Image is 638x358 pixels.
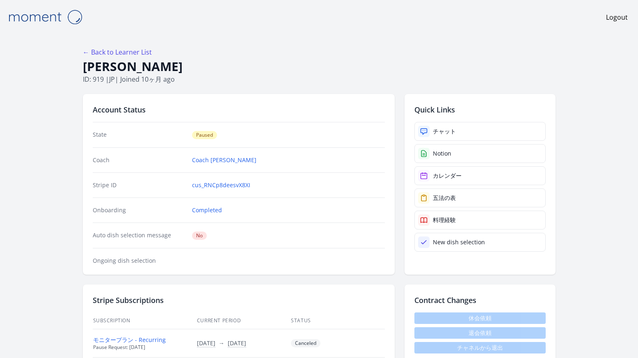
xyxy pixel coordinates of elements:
div: Notion [433,149,451,158]
div: チャット [433,127,456,135]
span: Paused [192,131,217,139]
a: ← Back to Learner List [83,48,152,57]
img: Moment [4,7,86,28]
div: Pause Request: [DATE] [93,344,187,351]
div: 料理経験 [433,216,456,224]
span: jp [109,75,115,84]
dt: Auto dish selection message [93,231,186,240]
h2: Account Status [93,104,385,115]
button: [DATE] [197,339,215,347]
div: New dish selection [433,238,485,246]
th: Subscription [93,312,197,329]
a: 五法の表 [414,188,546,207]
h1: [PERSON_NAME] [83,59,556,74]
dt: Onboarding [93,206,186,214]
a: Coach [PERSON_NAME] [192,156,256,164]
a: モニタープラン - Recurring [93,336,166,344]
span: 退会依頼 [414,327,546,339]
a: カレンダー [414,166,546,185]
th: Status [290,312,384,329]
p: ID: 919 | | Joined 10ヶ月 ago [83,74,556,84]
a: 料理経験 [414,211,546,229]
a: New dish selection [414,233,546,252]
div: カレンダー [433,172,462,180]
th: Current Period [197,312,290,329]
dt: Coach [93,156,186,164]
a: cus_RNCp8deesvX8XI [192,181,250,189]
span: Canceled [291,339,320,347]
span: No [192,232,207,240]
span: → [219,339,224,347]
h2: Quick Links [414,104,546,115]
dt: Ongoing dish selection [93,257,186,265]
a: Logout [606,12,628,22]
dt: Stripe ID [93,181,186,189]
h2: Contract Changes [414,294,546,306]
span: チャネルから退出 [414,342,546,353]
a: チャット [414,122,546,141]
h2: Stripe Subscriptions [93,294,385,306]
a: Completed [192,206,222,214]
dt: State [93,131,186,139]
a: Notion [414,144,546,163]
span: 休会依頼 [414,312,546,324]
div: 五法の表 [433,194,456,202]
button: [DATE] [228,339,246,347]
